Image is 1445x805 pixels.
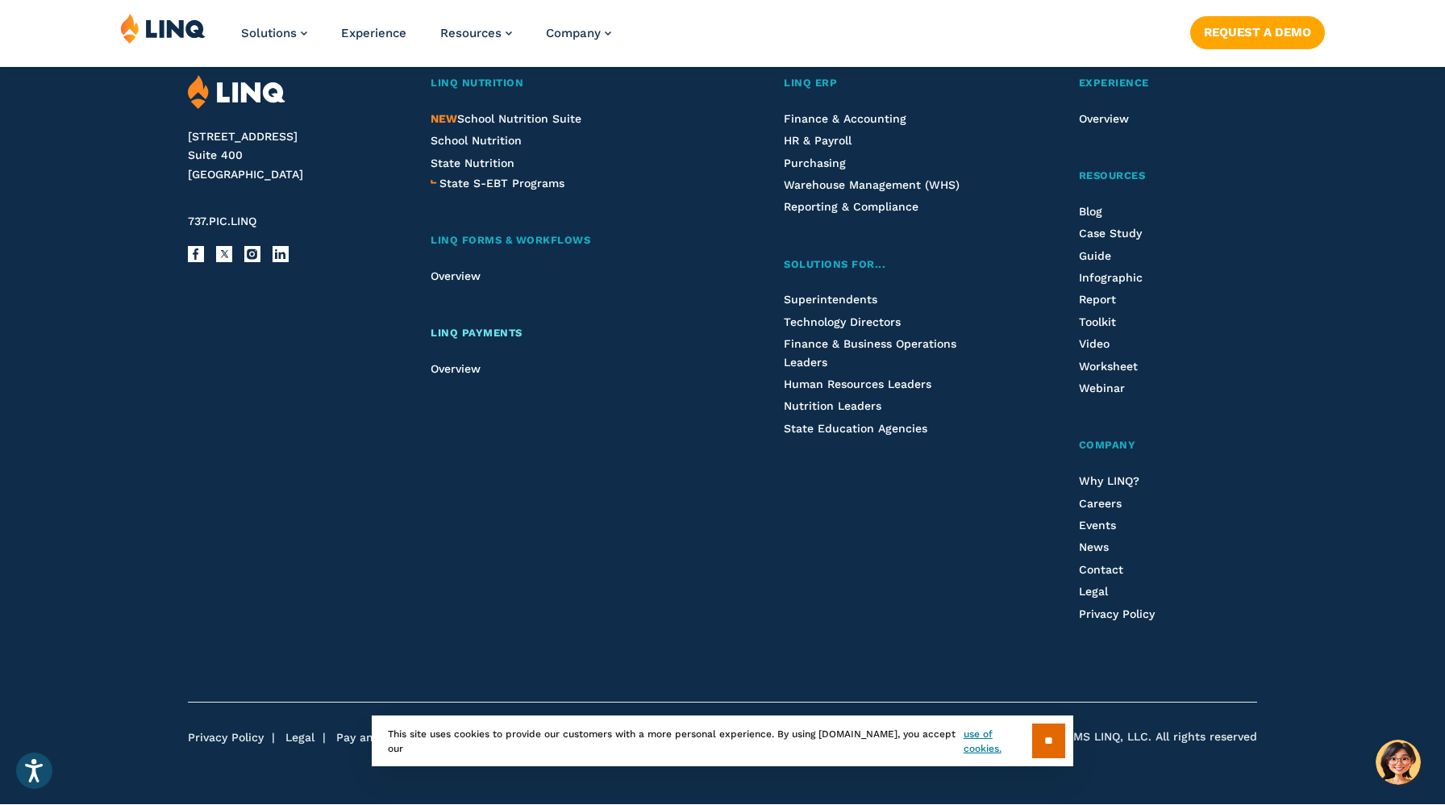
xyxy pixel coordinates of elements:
[431,232,705,249] a: LINQ Forms & Workflows
[1079,293,1116,306] a: Report
[1079,169,1146,181] span: Resources
[1079,205,1102,218] a: Blog
[1079,112,1129,125] a: Overview
[431,234,590,246] span: LINQ Forms & Workflows
[241,26,297,40] span: Solutions
[431,134,522,147] a: School Nutrition
[1079,315,1116,328] a: Toolkit
[784,156,846,169] a: Purchasing
[784,178,960,191] a: Warehouse Management (WHS)
[431,325,705,342] a: LINQ Payments
[1079,607,1155,620] a: Privacy Policy
[784,77,837,89] span: LINQ ERP
[784,134,852,147] a: HR & Payroll
[188,75,285,110] img: LINQ | K‑12 Software
[241,13,611,66] nav: Primary Navigation
[431,327,523,339] span: LINQ Payments
[964,727,1032,756] a: use of cookies.
[431,77,523,89] span: LINQ Nutrition
[1079,437,1257,454] a: Company
[1026,729,1257,745] span: ©2025 EMS LINQ, LLC. All rights reserved
[440,26,502,40] span: Resources
[1079,474,1139,487] a: Why LINQ?
[1376,740,1421,785] button: Hello, have a question? Let’s chat.
[285,731,314,744] a: Legal
[784,75,999,92] a: LINQ ERP
[784,399,881,412] a: Nutrition Leaders
[188,731,264,744] a: Privacy Policy
[1079,439,1136,451] span: Company
[1079,249,1111,262] a: Guide
[241,26,307,40] a: Solutions
[431,112,457,125] span: NEW
[1079,382,1125,394] span: Webinar
[341,26,406,40] a: Experience
[431,269,481,282] a: Overview
[431,112,581,125] span: School Nutrition Suite
[439,177,564,190] span: State S-EBT Programs
[372,715,1073,766] div: This site uses cookies to provide our customers with a more personal experience. By using [DOMAIN...
[431,362,481,375] a: Overview
[1079,227,1142,240] a: Case Study
[546,26,601,40] span: Company
[784,315,901,328] a: Technology Directors
[546,26,611,40] a: Company
[439,174,564,192] a: State S-EBT Programs
[1079,540,1109,553] a: News
[784,377,931,390] a: Human Resources Leaders
[1079,497,1122,510] a: Careers
[1079,77,1149,89] span: Experience
[1079,271,1143,284] a: Infographic
[431,156,514,169] a: State Nutrition
[244,246,260,262] a: Instagram
[784,422,927,435] span: State Education Agencies
[1079,563,1123,576] a: Contact
[784,200,918,213] a: Reporting & Compliance
[440,26,512,40] a: Resources
[1079,360,1138,373] span: Worksheet
[1079,585,1108,598] a: Legal
[1190,13,1325,48] nav: Button Navigation
[1079,168,1257,185] a: Resources
[1079,337,1110,350] a: Video
[1079,519,1116,532] a: Events
[784,337,956,368] a: Finance & Business Operations Leaders
[188,215,256,227] span: 737.PIC.LINQ
[120,13,206,44] img: LINQ | K‑12 Software
[1079,75,1257,92] a: Experience
[1190,16,1325,48] a: Request a Demo
[336,731,416,744] a: Pay an Invoice
[431,112,581,125] a: NEWSchool Nutrition Suite
[784,112,906,125] a: Finance & Accounting
[784,293,877,306] a: Superintendents
[273,246,289,262] a: LinkedIn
